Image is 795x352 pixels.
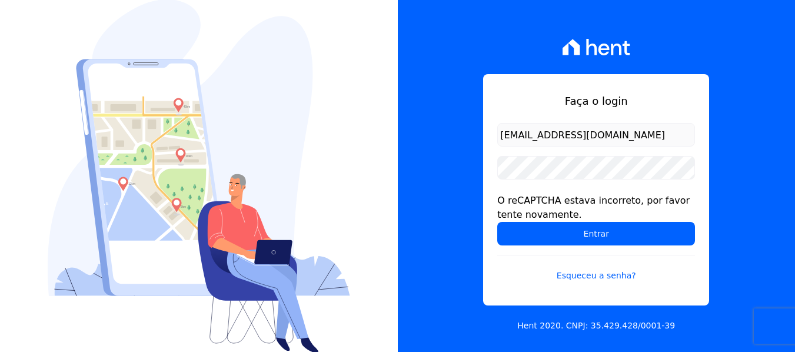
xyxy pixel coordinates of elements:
h1: Faça o login [497,93,695,109]
div: O reCAPTCHA estava incorreto, por favor tente novamente. [497,194,695,222]
input: Entrar [497,222,695,245]
p: Hent 2020. CNPJ: 35.429.428/0001-39 [517,320,675,332]
a: Esqueceu a senha? [497,255,695,282]
input: Email [497,123,695,147]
